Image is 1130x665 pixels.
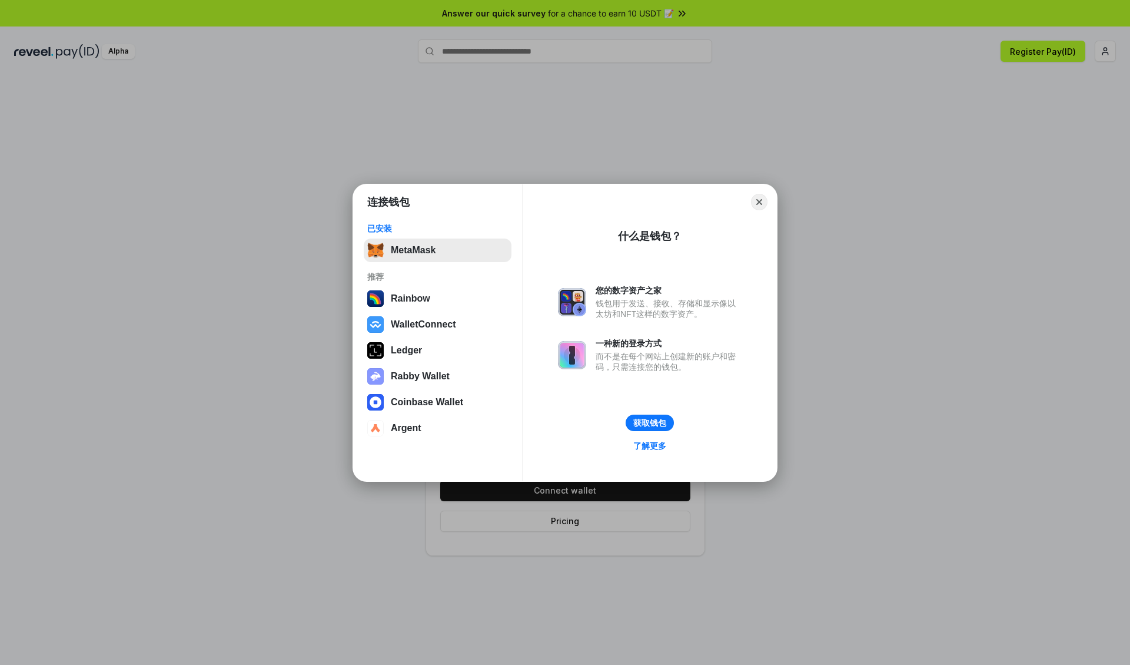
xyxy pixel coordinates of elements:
[558,288,586,316] img: svg+xml,%3Csvg%20xmlns%3D%22http%3A%2F%2Fwww.w3.org%2F2000%2Fsvg%22%20fill%3D%22none%22%20viewBox...
[596,338,742,349] div: 一种新的登录方式
[751,194,767,210] button: Close
[596,298,742,319] div: 钱包用于发送、接收、存储和显示像以太坊和NFT这样的数字资产。
[618,229,682,243] div: 什么是钱包？
[596,285,742,296] div: 您的数字资产之家
[391,423,421,434] div: Argent
[367,316,384,333] img: svg+xml,%3Csvg%20width%3D%2228%22%20height%3D%2228%22%20viewBox%3D%220%200%2028%2028%22%20fill%3D...
[364,365,511,388] button: Rabby Wallet
[391,345,422,356] div: Ledger
[367,272,508,282] div: 推荐
[367,195,410,209] h1: 连接钱包
[367,342,384,359] img: svg+xml,%3Csvg%20xmlns%3D%22http%3A%2F%2Fwww.w3.org%2F2000%2Fsvg%22%20width%3D%2228%22%20height%3...
[364,391,511,414] button: Coinbase Wallet
[626,415,674,431] button: 获取钱包
[364,416,511,440] button: Argent
[391,397,463,408] div: Coinbase Wallet
[367,223,508,234] div: 已安装
[626,438,673,454] a: 了解更多
[633,441,666,451] div: 了解更多
[391,371,450,382] div: Rabby Wallet
[558,341,586,369] img: svg+xml,%3Csvg%20xmlns%3D%22http%3A%2F%2Fwww.w3.org%2F2000%2Fsvg%22%20fill%3D%22none%22%20viewBox...
[367,420,384,436] img: svg+xml,%3Csvg%20width%3D%2228%22%20height%3D%2228%22%20viewBox%3D%220%200%2028%2028%22%20fill%3D...
[367,242,384,259] img: svg+xml,%3Csvg%20fill%3D%22none%22%20height%3D%2233%22%20viewBox%3D%220%200%2035%2033%22%20width%...
[364,239,511,262] button: MetaMask
[364,287,511,310] button: Rainbow
[391,319,456,330] div: WalletConnect
[367,368,384,385] img: svg+xml,%3Csvg%20xmlns%3D%22http%3A%2F%2Fwww.w3.org%2F2000%2Fsvg%22%20fill%3D%22none%22%20viewBox...
[367,394,384,411] img: svg+xml,%3Csvg%20width%3D%2228%22%20height%3D%2228%22%20viewBox%3D%220%200%2028%2028%22%20fill%3D...
[364,339,511,362] button: Ledger
[367,290,384,307] img: svg+xml,%3Csvg%20width%3D%22120%22%20height%3D%22120%22%20viewBox%3D%220%200%20120%20120%22%20fil...
[391,245,436,256] div: MetaMask
[596,351,742,372] div: 而不是在每个网站上创建新的账户和密码，只需连接您的钱包。
[391,293,430,304] div: Rainbow
[633,418,666,428] div: 获取钱包
[364,313,511,336] button: WalletConnect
